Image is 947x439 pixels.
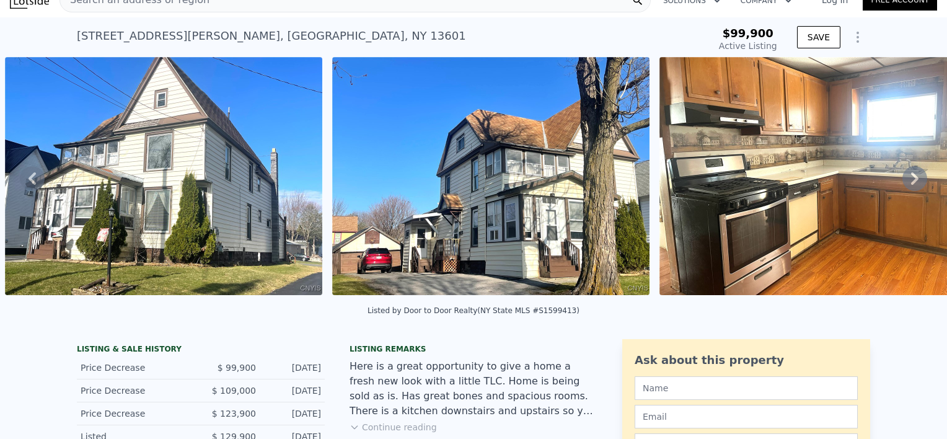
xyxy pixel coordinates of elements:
[635,376,858,400] input: Name
[845,25,870,50] button: Show Options
[635,405,858,428] input: Email
[218,363,256,373] span: $ 99,900
[350,421,437,433] button: Continue reading
[723,27,773,40] span: $99,900
[350,359,597,419] div: Here is a great opportunity to give a home a fresh new look with a little TLC. Home is being sold...
[368,306,579,315] div: Listed by Door to Door Realty (NY State MLS #S1599413)
[350,344,597,354] div: Listing remarks
[81,384,191,397] div: Price Decrease
[5,57,322,295] img: Sale: 142079716 Parcel: 69340481
[266,361,321,374] div: [DATE]
[635,352,858,369] div: Ask about this property
[266,407,321,420] div: [DATE]
[212,386,256,396] span: $ 109,000
[266,384,321,397] div: [DATE]
[81,407,191,420] div: Price Decrease
[77,27,466,45] div: [STREET_ADDRESS][PERSON_NAME] , [GEOGRAPHIC_DATA] , NY 13601
[81,361,191,374] div: Price Decrease
[332,57,650,295] img: Sale: 142079716 Parcel: 69340481
[212,409,256,419] span: $ 123,900
[797,26,840,48] button: SAVE
[77,344,325,357] div: LISTING & SALE HISTORY
[719,41,777,51] span: Active Listing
